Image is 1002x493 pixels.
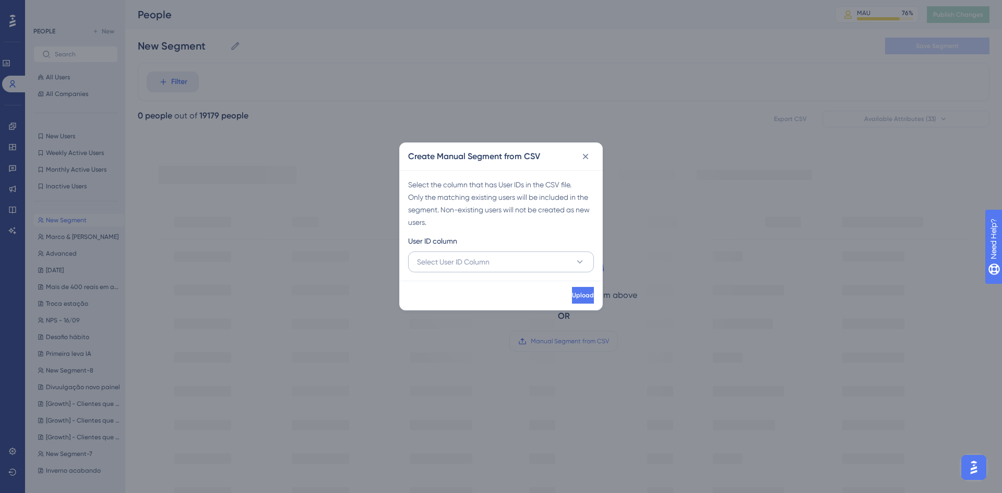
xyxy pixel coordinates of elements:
[408,178,594,229] div: Select the column that has User IDs in the CSV file. Only the matching existing users will be inc...
[572,291,594,299] span: Upload
[408,235,457,247] span: User ID column
[417,256,490,268] span: Select User ID Column
[958,452,989,483] iframe: UserGuiding AI Assistant Launcher
[25,3,65,15] span: Need Help?
[408,150,540,163] h2: Create Manual Segment from CSV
